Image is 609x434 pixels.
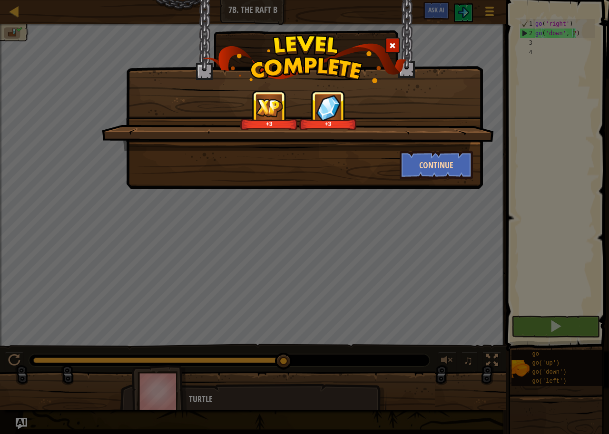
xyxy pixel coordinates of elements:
[400,151,473,179] button: Continue
[242,120,296,127] div: +3
[203,35,407,83] img: level_complete.png
[301,120,355,127] div: +3
[256,98,283,117] img: reward_icon_xp.png
[316,95,341,121] img: reward_icon_gems.png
